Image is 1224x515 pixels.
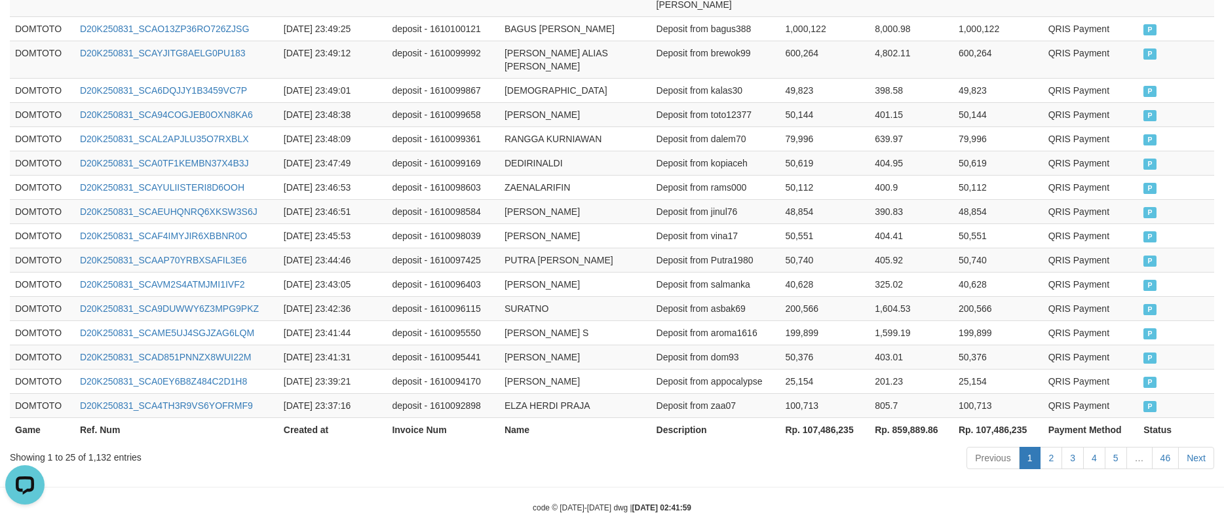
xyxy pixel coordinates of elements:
[780,78,870,102] td: 49,823
[499,272,651,296] td: [PERSON_NAME]
[953,126,1043,151] td: 79,996
[80,48,246,58] a: D20K250831_SCAYJITG8AELG0PU183
[780,175,870,199] td: 50,112
[651,345,780,369] td: Deposit from dom93
[1143,353,1157,364] span: PAID
[1043,41,1139,78] td: QRIS Payment
[870,417,953,442] th: Rp. 859,889.86
[10,345,75,369] td: DOMTOTO
[387,248,499,272] td: deposit - 1610097425
[499,102,651,126] td: [PERSON_NAME]
[1043,223,1139,248] td: QRIS Payment
[953,272,1043,296] td: 40,628
[387,345,499,369] td: deposit - 1610095441
[278,126,387,151] td: [DATE] 23:48:09
[80,255,247,265] a: D20K250831_SCAAP70YRBXSAFIL3E6
[953,41,1043,78] td: 600,264
[10,446,500,464] div: Showing 1 to 25 of 1,132 entries
[80,85,247,96] a: D20K250831_SCA6DQJJY1B3459VC7P
[1143,304,1157,315] span: PAID
[499,223,651,248] td: [PERSON_NAME]
[80,303,259,314] a: D20K250831_SCA9DUWWY6Z3MPG9PKZ
[651,223,780,248] td: Deposit from vina17
[1143,110,1157,121] span: PAID
[1143,256,1157,267] span: PAID
[10,41,75,78] td: DOMTOTO
[387,296,499,320] td: deposit - 1610096115
[278,102,387,126] td: [DATE] 23:48:38
[499,248,651,272] td: PUTRA [PERSON_NAME]
[780,151,870,175] td: 50,619
[632,503,691,512] strong: [DATE] 02:41:59
[780,393,870,417] td: 100,713
[953,417,1043,442] th: Rp. 107,486,235
[278,223,387,248] td: [DATE] 23:45:53
[953,16,1043,41] td: 1,000,122
[499,393,651,417] td: ELZA HERDI PRAJA
[870,223,953,248] td: 404.41
[533,503,691,512] small: code © [DATE]-[DATE] dwg |
[10,78,75,102] td: DOMTOTO
[1143,280,1157,291] span: PAID
[651,102,780,126] td: Deposit from toto12377
[1043,369,1139,393] td: QRIS Payment
[80,206,258,217] a: D20K250831_SCAEUHQNRQ6XKSW3S6J
[80,231,247,241] a: D20K250831_SCAF4IMYJIR6XBBNR0O
[1043,199,1139,223] td: QRIS Payment
[499,320,651,345] td: [PERSON_NAME] S
[278,393,387,417] td: [DATE] 23:37:16
[1043,16,1139,41] td: QRIS Payment
[499,175,651,199] td: ZAENALARIFIN
[780,296,870,320] td: 200,566
[780,16,870,41] td: 1,000,122
[10,102,75,126] td: DOMTOTO
[387,78,499,102] td: deposit - 1610099867
[953,199,1043,223] td: 48,854
[870,248,953,272] td: 405.92
[1043,151,1139,175] td: QRIS Payment
[870,102,953,126] td: 401.15
[1143,134,1157,145] span: PAID
[10,223,75,248] td: DOMTOTO
[1178,447,1214,469] a: Next
[953,296,1043,320] td: 200,566
[10,272,75,296] td: DOMTOTO
[10,151,75,175] td: DOMTOTO
[80,182,244,193] a: D20K250831_SCAYULIISTERI8D6OOH
[780,320,870,345] td: 199,899
[651,320,780,345] td: Deposit from aroma1616
[278,16,387,41] td: [DATE] 23:49:25
[10,199,75,223] td: DOMTOTO
[780,223,870,248] td: 50,551
[387,320,499,345] td: deposit - 1610095550
[1043,78,1139,102] td: QRIS Payment
[499,199,651,223] td: [PERSON_NAME]
[1143,401,1157,412] span: PAID
[1143,159,1157,170] span: PAID
[1143,48,1157,60] span: PAID
[870,296,953,320] td: 1,604.53
[278,320,387,345] td: [DATE] 23:41:44
[1043,345,1139,369] td: QRIS Payment
[499,345,651,369] td: [PERSON_NAME]
[953,393,1043,417] td: 100,713
[10,369,75,393] td: DOMTOTO
[651,272,780,296] td: Deposit from salmanka
[870,369,953,393] td: 201.23
[780,199,870,223] td: 48,854
[10,175,75,199] td: DOMTOTO
[1043,175,1139,199] td: QRIS Payment
[870,345,953,369] td: 403.01
[1105,447,1127,469] a: 5
[651,248,780,272] td: Deposit from Putra1980
[1043,102,1139,126] td: QRIS Payment
[1143,377,1157,388] span: PAID
[1143,24,1157,35] span: PAID
[953,345,1043,369] td: 50,376
[953,248,1043,272] td: 50,740
[80,134,249,144] a: D20K250831_SCAL2APJLU35O7RXBLX
[499,151,651,175] td: DEDIRINALDI
[780,272,870,296] td: 40,628
[278,78,387,102] td: [DATE] 23:49:01
[499,417,651,442] th: Name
